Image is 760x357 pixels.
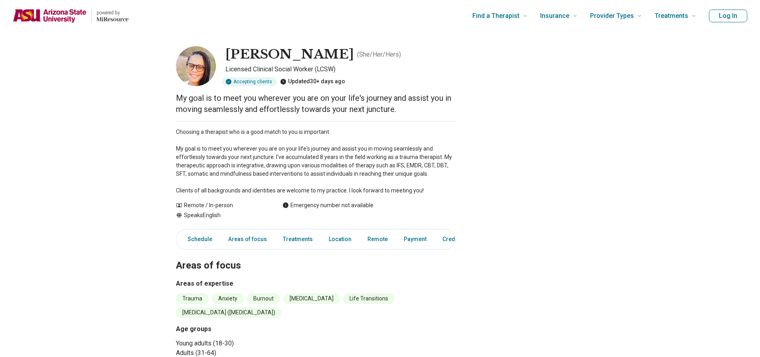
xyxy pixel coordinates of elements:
li: [MEDICAL_DATA] ([MEDICAL_DATA]) [176,307,282,318]
a: Payment [399,231,431,247]
span: Treatments [655,10,688,22]
a: Home page [13,3,128,29]
h2: Areas of focus [176,240,455,273]
div: Speaks English [176,211,266,220]
h3: Areas of expertise [176,279,455,288]
button: Log In [709,10,747,22]
span: Find a Therapist [472,10,519,22]
a: Location [324,231,356,247]
a: Schedule [178,231,217,247]
li: Young adults (18-30) [176,339,312,348]
p: Choosing a therapist who is a good match to you is important. My goal is to meet you wherever you... [176,128,455,195]
li: Burnout [247,293,280,304]
div: Accepting clients [222,77,277,86]
p: Licensed Clinical Social Worker (LCSW) [225,65,455,74]
img: Shereen Breuer, Licensed Clinical Social Worker (LCSW) [176,46,216,86]
p: My goal is to meet you wherever you are on your life's journey and assist you in moving seamlessl... [176,92,455,115]
div: Emergency number not available [282,201,373,210]
a: Treatments [278,231,318,247]
p: powered by [97,10,128,16]
a: Credentials [438,231,478,247]
a: Remote [363,231,393,247]
div: Remote / In-person [176,201,266,210]
li: Trauma [176,293,209,304]
h1: [PERSON_NAME] [225,46,354,63]
li: Life Transitions [343,293,395,304]
li: Anxiety [212,293,244,304]
a: Areas of focus [223,231,272,247]
div: Updated 30+ days ago [280,77,345,86]
span: Provider Types [590,10,634,22]
span: Insurance [540,10,569,22]
p: ( She/Her/Hers ) [357,50,401,59]
li: [MEDICAL_DATA] [283,293,340,304]
h3: Age groups [176,324,312,334]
